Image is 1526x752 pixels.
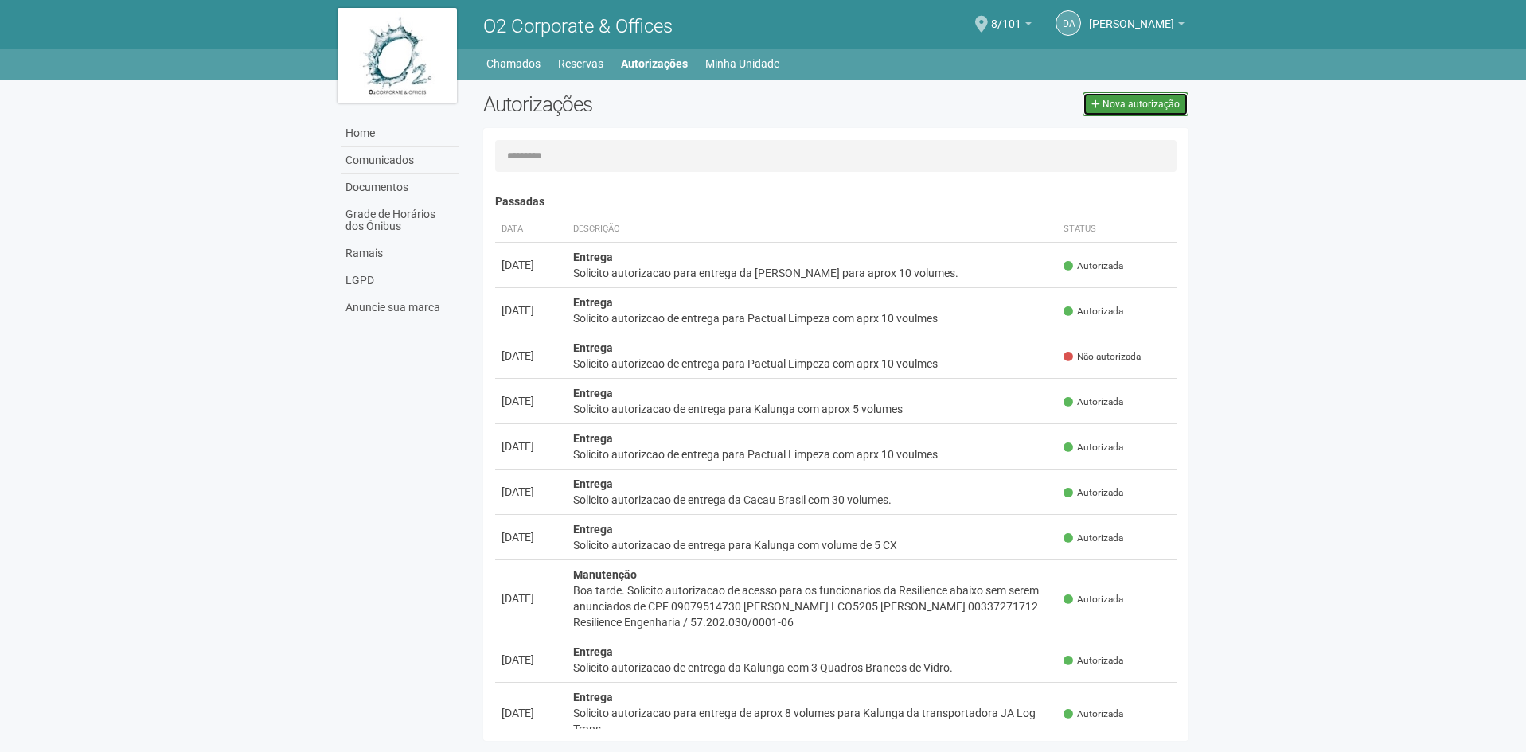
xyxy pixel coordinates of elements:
div: Solicito autorizacao de entrega da Kalunga com 3 Quadros Brancos de Vidro. [573,660,1052,676]
a: DA [1056,10,1081,36]
a: Nova autorização [1083,92,1188,116]
div: [DATE] [502,257,560,273]
strong: Entrega [573,387,613,399]
span: Autorizada [1064,259,1123,273]
strong: Entrega [573,477,613,490]
a: Chamados [486,53,541,75]
div: Solicito autorizcao de entrega para Pactual Limpeza com aprx 10 voulmes [573,356,1052,372]
div: Solicito autorizacao de entrega da Cacau Brasil com 30 volumes. [573,492,1052,508]
span: Autorizada [1064,486,1123,500]
a: Home [341,120,459,147]
th: Status [1057,216,1177,243]
strong: Entrega [573,645,613,658]
h4: Passadas [495,196,1177,208]
span: Autorizada [1064,305,1123,318]
div: [DATE] [502,652,560,668]
div: Solicito autorizcao de entrega para Pactual Limpeza com aprx 10 voulmes [573,310,1052,326]
strong: Entrega [573,691,613,703]
strong: Entrega [573,341,613,354]
div: [DATE] [502,348,560,364]
span: Nova autorização [1103,99,1180,110]
span: Autorizada [1064,707,1123,721]
th: Data [495,216,567,243]
div: Solicito autorizacao para entrega de aprox 8 volumes para Kalunga da transportadora JA Log Trans [573,705,1052,737]
div: Solicito autorizacao para entrega da [PERSON_NAME] para aprox 10 volumes. [573,265,1052,281]
a: Minha Unidade [705,53,779,75]
div: [DATE] [502,529,560,545]
strong: Entrega [573,523,613,536]
a: Autorizações [621,53,688,75]
div: Solicito autorizcao de entrega para Pactual Limpeza com aprx 10 voulmes [573,446,1052,462]
a: LGPD [341,267,459,294]
strong: Entrega [573,251,613,263]
a: Ramais [341,240,459,267]
div: Solicito autorizacao de entrega para Kalunga com volume de 5 CX [573,537,1052,553]
th: Descrição [567,216,1058,243]
strong: Manutenção [573,568,637,581]
span: Autorizada [1064,654,1123,668]
a: 8/101 [991,20,1032,33]
strong: Entrega [573,432,613,445]
a: [PERSON_NAME] [1089,20,1185,33]
span: Autorizada [1064,593,1123,606]
span: 8/101 [991,2,1021,30]
div: Boa tarde. Solicito autorizacao de acesso para os funcionarios da Resilience abaixo sem serem anu... [573,583,1052,630]
span: Autorizada [1064,532,1123,545]
div: Solicito autorizacao de entrega para Kalunga com aprox 5 volumes [573,401,1052,417]
span: O2 Corporate & Offices [483,15,673,37]
span: Não autorizada [1064,350,1141,364]
span: Autorizada [1064,441,1123,454]
img: logo.jpg [338,8,457,103]
h2: Autorizações [483,92,824,116]
div: [DATE] [502,302,560,318]
div: [DATE] [502,705,560,721]
a: Reservas [558,53,603,75]
a: Anuncie sua marca [341,294,459,321]
span: Daniel Andres Soto Lozada [1089,2,1174,30]
div: [DATE] [502,590,560,606]
div: [DATE] [502,393,560,409]
a: Comunicados [341,147,459,174]
div: [DATE] [502,438,560,454]
a: Documentos [341,174,459,201]
span: Autorizada [1064,395,1123,409]
a: Grade de Horários dos Ônibus [341,201,459,240]
div: [DATE] [502,484,560,500]
strong: Entrega [573,296,613,309]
